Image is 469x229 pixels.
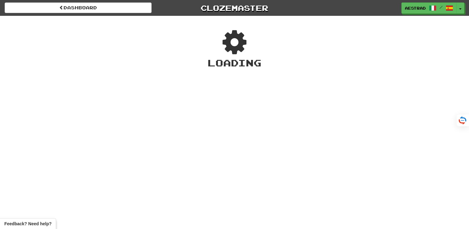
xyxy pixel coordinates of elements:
a: Dashboard [5,2,152,13]
a: Clozemaster [161,2,308,13]
a: AEstrad / [401,2,457,14]
span: / [440,5,443,9]
span: AEstrad [405,5,426,11]
span: Open feedback widget [4,221,51,227]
